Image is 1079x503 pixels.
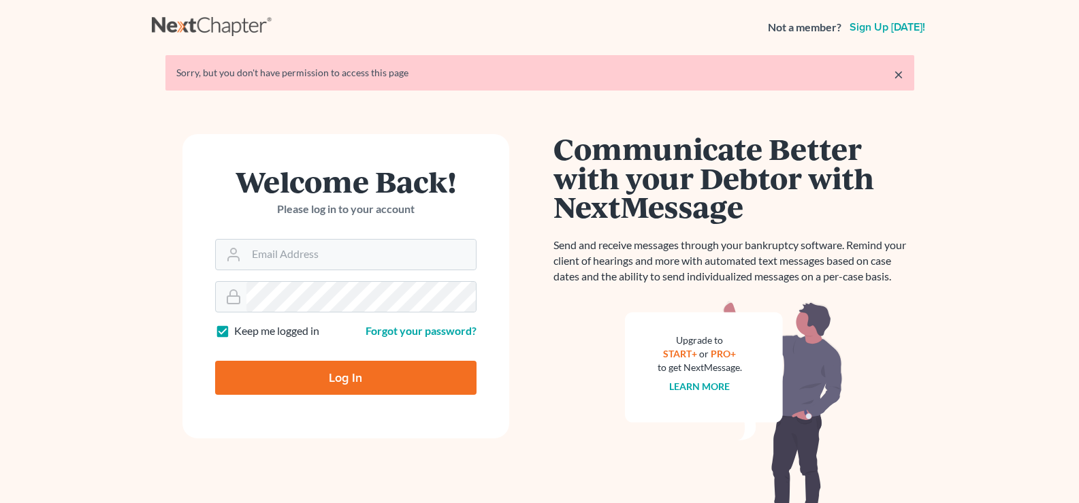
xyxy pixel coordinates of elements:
div: to get NextMessage. [658,361,742,374]
span: or [699,348,709,359]
a: × [894,66,903,82]
strong: Not a member? [768,20,841,35]
a: PRO+ [711,348,736,359]
div: Sorry, but you don't have permission to access this page [176,66,903,80]
div: Upgrade to [658,334,742,347]
h1: Communicate Better with your Debtor with NextMessage [553,134,914,221]
input: Email Address [246,240,476,270]
p: Send and receive messages through your bankruptcy software. Remind your client of hearings and mo... [553,238,914,285]
label: Keep me logged in [234,323,319,339]
p: Please log in to your account [215,201,477,217]
a: Sign up [DATE]! [847,22,928,33]
a: START+ [663,348,697,359]
input: Log In [215,361,477,395]
a: Forgot your password? [366,324,477,337]
h1: Welcome Back! [215,167,477,196]
a: Learn more [669,380,730,392]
